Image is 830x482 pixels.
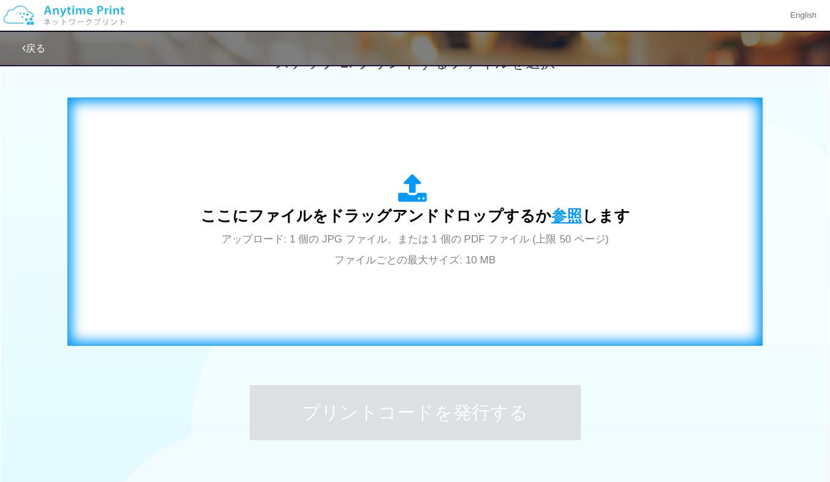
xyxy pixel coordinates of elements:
span: アップロード: 1 個の JPG ファイル、または 1 個の PDF ファイル (上限 50 ページ) ファイルごとの最大サイズ: 10 MB [221,233,609,266]
button: プリントコードを発行する [250,385,581,440]
span: ここにファイルをドラッグアンドドロップするか します [201,207,630,224]
a: 戻る [22,43,45,53]
span: ステップ 2: プリントするファイルを選択 [275,54,555,71]
span: 参照 [551,207,582,224]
